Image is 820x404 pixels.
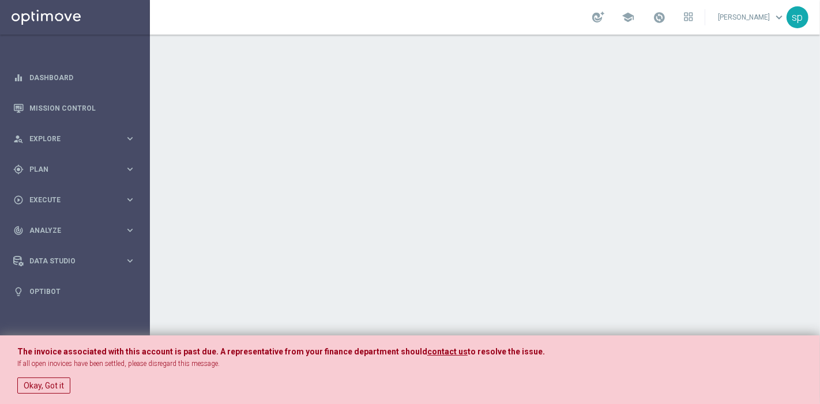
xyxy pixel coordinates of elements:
[13,287,136,296] button: lightbulb Optibot
[29,93,136,123] a: Mission Control
[622,11,634,24] span: school
[17,347,427,356] span: The invoice associated with this account is past due. A representative from your finance departme...
[13,165,136,174] button: gps_fixed Plan keyboard_arrow_right
[13,256,136,266] button: Data Studio keyboard_arrow_right
[13,225,125,236] div: Analyze
[773,11,785,24] span: keyboard_arrow_down
[29,258,125,265] span: Data Studio
[13,73,24,83] i: equalizer
[13,276,136,307] div: Optibot
[13,195,125,205] div: Execute
[13,62,136,93] div: Dashboard
[29,62,136,93] a: Dashboard
[13,286,24,297] i: lightbulb
[13,195,136,205] button: play_circle_outline Execute keyboard_arrow_right
[125,133,136,144] i: keyboard_arrow_right
[17,359,803,369] p: If all open inovices have been settled, please disregard this message.
[13,195,24,205] i: play_circle_outline
[13,134,125,144] div: Explore
[125,255,136,266] i: keyboard_arrow_right
[17,377,70,394] button: Okay, Got it
[468,347,545,356] span: to resolve the issue.
[29,197,125,203] span: Execute
[13,134,24,144] i: person_search
[29,276,136,307] a: Optibot
[29,166,125,173] span: Plan
[13,164,24,175] i: gps_fixed
[717,9,787,26] a: [PERSON_NAME]keyboard_arrow_down
[13,226,136,235] button: track_changes Analyze keyboard_arrow_right
[125,225,136,236] i: keyboard_arrow_right
[13,73,136,82] button: equalizer Dashboard
[125,194,136,205] i: keyboard_arrow_right
[13,164,125,175] div: Plan
[13,104,136,113] button: Mission Control
[787,6,808,28] div: sp
[13,225,24,236] i: track_changes
[13,93,136,123] div: Mission Control
[427,347,468,357] a: contact us
[13,134,136,144] button: person_search Explore keyboard_arrow_right
[29,135,125,142] span: Explore
[13,256,125,266] div: Data Studio
[125,164,136,175] i: keyboard_arrow_right
[29,227,125,234] span: Analyze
